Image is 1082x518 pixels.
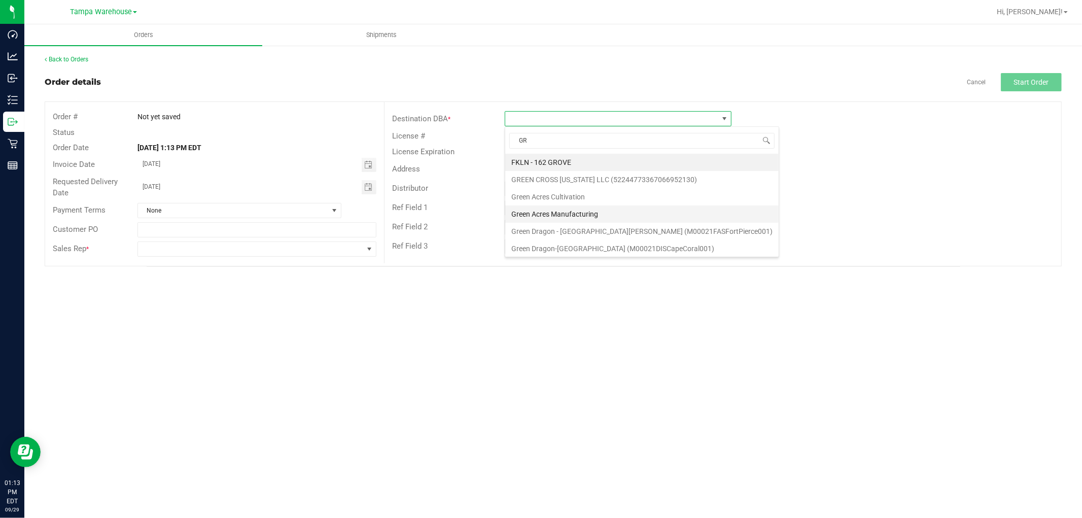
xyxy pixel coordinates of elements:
div: Order details [45,76,101,88]
a: Back to Orders [45,56,88,63]
li: Green Dragon-[GEOGRAPHIC_DATA] (M00021DISCapeCoral001) [505,240,779,257]
span: License Expiration [392,147,455,156]
span: License # [392,131,425,141]
li: FKLN - 162 GROVE [505,154,779,171]
span: Tampa Warehouse [70,8,132,16]
span: Shipments [353,30,410,40]
span: Ref Field 2 [392,222,428,231]
span: Payment Terms [53,205,106,215]
li: Green Acres Manufacturing [505,205,779,223]
li: Green Dragon - [GEOGRAPHIC_DATA][PERSON_NAME] (M00021FASFortPierce001) [505,223,779,240]
li: Green Acres Cultivation [505,188,779,205]
a: Cancel [967,78,986,87]
span: Destination DBA [392,114,448,123]
span: None [138,203,328,218]
span: Order # [53,112,78,121]
a: Orders [24,24,262,46]
span: Sales Rep [53,244,86,253]
span: Invoice Date [53,160,95,169]
span: Not yet saved [137,113,181,121]
span: Ref Field 1 [392,203,428,212]
iframe: Resource center [10,437,41,467]
inline-svg: Inbound [8,73,18,83]
span: Toggle calendar [362,158,376,172]
li: GREEN CROSS [US_STATE] LLC (52244773367066952130) [505,171,779,188]
span: Address [392,164,420,174]
span: Distributor [392,184,428,193]
inline-svg: Retail [8,139,18,149]
span: Order Date [53,143,89,152]
span: Hi, [PERSON_NAME]! [997,8,1063,16]
inline-svg: Inventory [8,95,18,105]
a: Shipments [262,24,500,46]
inline-svg: Analytics [8,51,18,61]
inline-svg: Outbound [8,117,18,127]
span: Start Order [1014,78,1049,86]
p: 01:13 PM EDT [5,478,20,506]
inline-svg: Reports [8,160,18,170]
span: Orders [120,30,167,40]
p: 09/29 [5,506,20,513]
span: Requested Delivery Date [53,177,118,198]
span: Status [53,128,75,137]
strong: [DATE] 1:13 PM EDT [137,144,201,152]
span: Toggle calendar [362,180,376,194]
inline-svg: Dashboard [8,29,18,40]
button: Start Order [1001,73,1062,91]
span: Customer PO [53,225,98,234]
span: Ref Field 3 [392,241,428,251]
